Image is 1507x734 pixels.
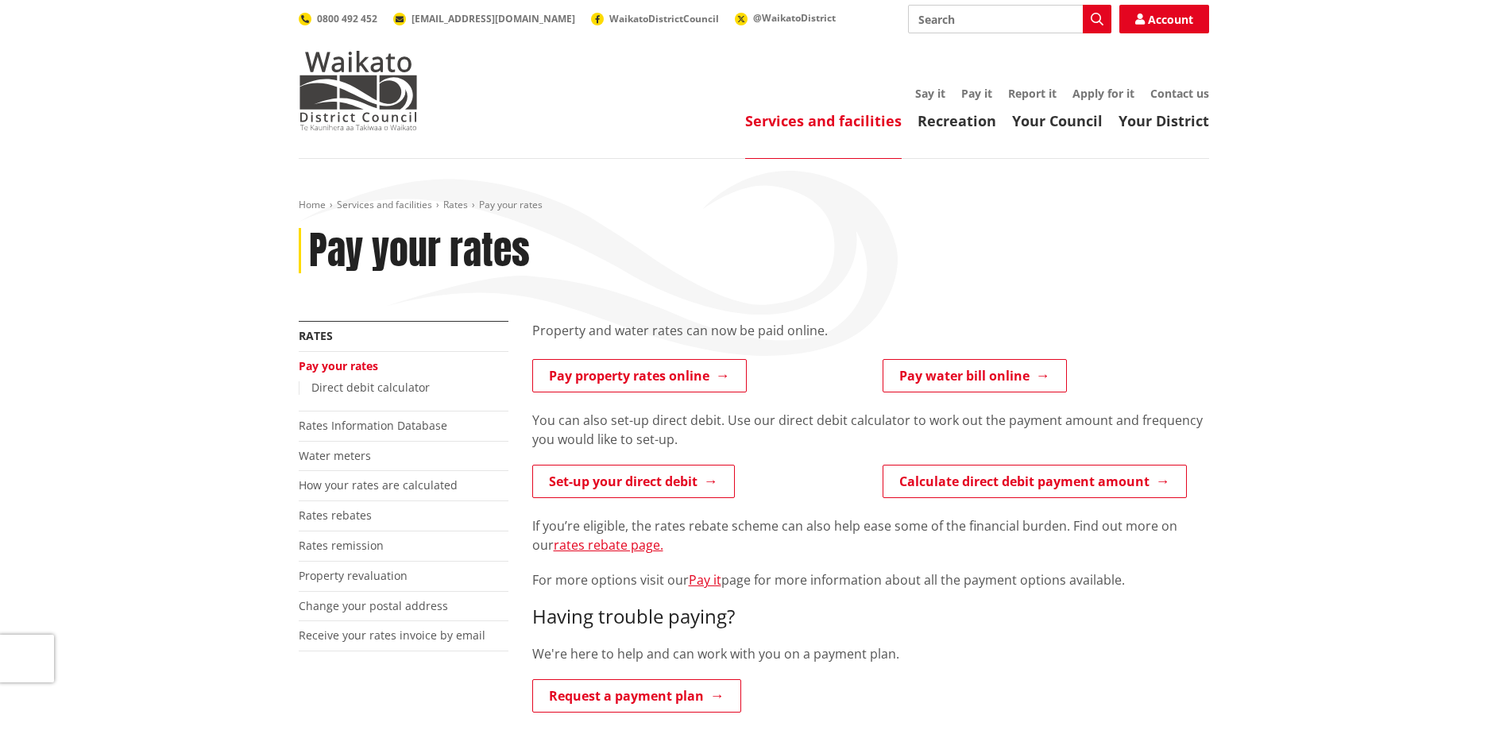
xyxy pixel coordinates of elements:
p: For more options visit our page for more information about all the payment options available. [532,570,1209,589]
a: Your Council [1012,111,1103,130]
a: Rates Information Database [299,418,447,433]
a: Rates remission [299,538,384,553]
span: WaikatoDistrictCouncil [609,12,719,25]
a: Rates [443,198,468,211]
img: Waikato District Council - Te Kaunihera aa Takiwaa o Waikato [299,51,418,130]
a: Rates [299,328,333,343]
a: Services and facilities [337,198,432,211]
a: 0800 492 452 [299,12,377,25]
a: [EMAIL_ADDRESS][DOMAIN_NAME] [393,12,575,25]
a: Direct debit calculator [311,380,430,395]
a: Pay your rates [299,358,378,373]
a: rates rebate page. [554,536,663,554]
a: Say it [915,86,945,101]
a: WaikatoDistrictCouncil [591,12,719,25]
a: Rates rebates [299,508,372,523]
a: Report it [1008,86,1057,101]
nav: breadcrumb [299,199,1209,212]
a: Receive your rates invoice by email [299,628,485,643]
a: Request a payment plan [532,679,741,713]
span: 0800 492 452 [317,12,377,25]
h1: Pay your rates [309,228,530,274]
span: Pay your rates [479,198,543,211]
a: Pay it [689,571,721,589]
a: Services and facilities [745,111,902,130]
h3: Having trouble paying? [532,605,1209,628]
p: You can also set-up direct debit. Use our direct debit calculator to work out the payment amount ... [532,411,1209,449]
a: Set-up your direct debit [532,465,735,498]
a: Property revaluation [299,568,408,583]
a: Calculate direct debit payment amount [883,465,1187,498]
p: We're here to help and can work with you on a payment plan. [532,644,1209,663]
a: How your rates are calculated [299,477,458,493]
a: Account [1119,5,1209,33]
a: Change your postal address [299,598,448,613]
div: Property and water rates can now be paid online. [532,321,1209,359]
input: Search input [908,5,1111,33]
a: Water meters [299,448,371,463]
a: Your District [1119,111,1209,130]
a: @WaikatoDistrict [735,11,836,25]
span: @WaikatoDistrict [753,11,836,25]
a: Pay water bill online [883,359,1067,392]
a: Recreation [918,111,996,130]
a: Apply for it [1072,86,1134,101]
span: [EMAIL_ADDRESS][DOMAIN_NAME] [412,12,575,25]
p: If you’re eligible, the rates rebate scheme can also help ease some of the financial burden. Find... [532,516,1209,554]
a: Contact us [1150,86,1209,101]
a: Home [299,198,326,211]
a: Pay it [961,86,992,101]
a: Pay property rates online [532,359,747,392]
